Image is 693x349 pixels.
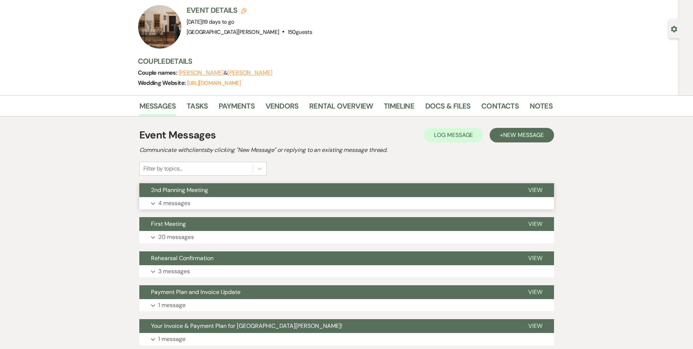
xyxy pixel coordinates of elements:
[151,288,240,296] span: Payment Plan and Invoice Update
[139,265,554,278] button: 3 messages
[139,285,517,299] button: Payment Plan and Invoice Update
[434,131,473,139] span: Log Message
[187,28,279,36] span: [GEOGRAPHIC_DATA][PERSON_NAME]
[179,70,224,76] button: [PERSON_NAME]
[151,254,214,262] span: Rehearsal Confirmation
[139,146,554,154] h2: Communicate with clients by clicking "New Message" or replying to an existing message thread.
[266,100,298,116] a: Vendors
[530,100,553,116] a: Notes
[139,319,517,333] button: Your Invoice & Payment Plan for [GEOGRAPHIC_DATA][PERSON_NAME]!
[158,199,190,208] p: 4 messages
[517,285,554,299] button: View
[138,69,179,77] span: Couple names:
[227,70,272,76] button: [PERSON_NAME]
[187,79,241,87] a: [URL][DOMAIN_NAME]
[139,183,517,197] button: 2nd Planning Meeting
[490,128,554,142] button: +New Message
[158,232,194,242] p: 20 messages
[425,100,470,116] a: Docs & Files
[288,28,312,36] span: 150 guests
[424,128,483,142] button: Log Message
[202,18,234,26] span: |
[528,186,542,194] span: View
[309,100,373,116] a: Rental Overview
[481,100,519,116] a: Contacts
[384,100,414,116] a: Timeline
[158,267,190,276] p: 3 messages
[143,164,182,173] div: Filter by topics...
[517,217,554,231] button: View
[528,322,542,330] span: View
[151,322,342,330] span: Your Invoice & Payment Plan for [GEOGRAPHIC_DATA][PERSON_NAME]!
[139,231,554,243] button: 20 messages
[139,299,554,311] button: 1 message
[528,288,542,296] span: View
[187,5,312,15] h3: Event Details
[187,100,208,116] a: Tasks
[528,220,542,228] span: View
[503,131,543,139] span: New Message
[138,56,545,66] h3: Couple Details
[671,25,677,32] button: Open lead details
[139,251,517,265] button: Rehearsal Confirmation
[517,251,554,265] button: View
[151,186,208,194] span: 2nd Planning Meeting
[139,128,216,143] h1: Event Messages
[139,217,517,231] button: First Meeting
[187,18,234,26] span: [DATE]
[179,69,272,77] span: &
[528,254,542,262] span: View
[203,18,234,26] span: 19 days to go
[139,197,554,209] button: 4 messages
[138,79,187,87] span: Wedding Website:
[517,183,554,197] button: View
[158,334,186,344] p: 1 message
[139,333,554,345] button: 1 message
[139,100,176,116] a: Messages
[151,220,186,228] span: First Meeting
[219,100,255,116] a: Payments
[517,319,554,333] button: View
[158,301,186,310] p: 1 message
